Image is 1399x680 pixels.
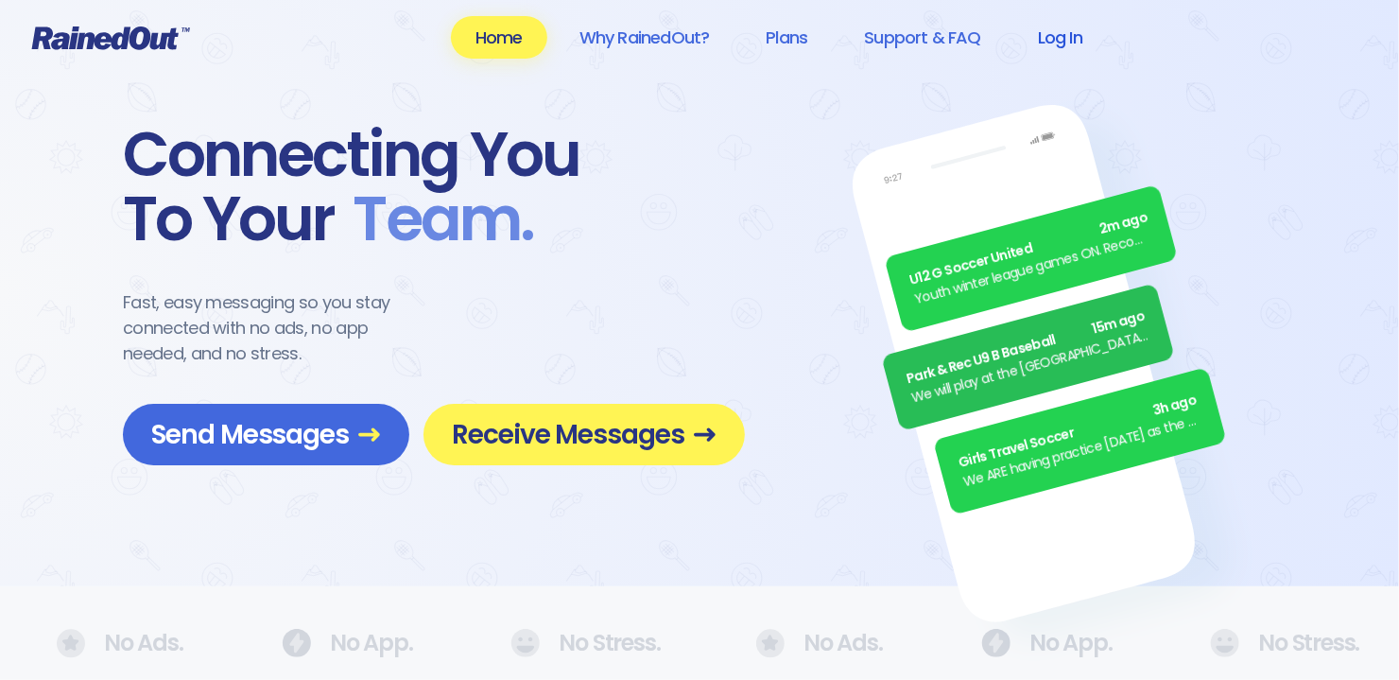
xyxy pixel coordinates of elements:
a: Log In [1013,16,1107,59]
span: 3h ago [1150,391,1199,422]
img: No Ads. [756,629,785,658]
a: Plans [741,16,832,59]
div: We will play at the [GEOGRAPHIC_DATA]. Wear white, be at the field by 5pm. [909,325,1152,409]
div: No Stress. [1210,629,1342,657]
div: Fast, easy messaging so you stay connected with no ads, no app needed, and no stress. [123,289,425,366]
img: No Ads. [57,629,85,658]
img: No Ads. [1210,629,1239,657]
div: Park & Rec U9 B Baseball [905,306,1148,390]
div: Youth winter league games ON. Recommend running shoes/sneakers for players as option for footwear. [912,227,1155,310]
div: U12 G Soccer United [907,208,1150,291]
span: 15m ago [1090,306,1147,340]
img: No Ads. [282,629,311,657]
div: Girls Travel Soccer [957,391,1200,474]
div: No Ads. [756,629,868,658]
div: No Stress. [510,629,643,657]
img: No Ads. [510,629,540,657]
a: Send Messages [123,404,409,465]
div: No App. [282,629,397,657]
div: Connecting You To Your [123,123,745,252]
div: No Ads. [57,629,168,658]
span: Receive Messages [452,418,717,451]
a: Receive Messages [423,404,745,465]
div: No App. [981,629,1097,657]
a: Support & FAQ [839,16,1005,59]
div: We ARE having practice [DATE] as the sun is finally out. [961,410,1204,493]
span: 2m ago [1097,208,1150,240]
span: Team . [335,187,533,252]
a: Home [451,16,547,59]
a: Why RainedOut? [555,16,734,59]
img: No Ads. [981,629,1010,657]
span: Send Messages [151,418,381,451]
